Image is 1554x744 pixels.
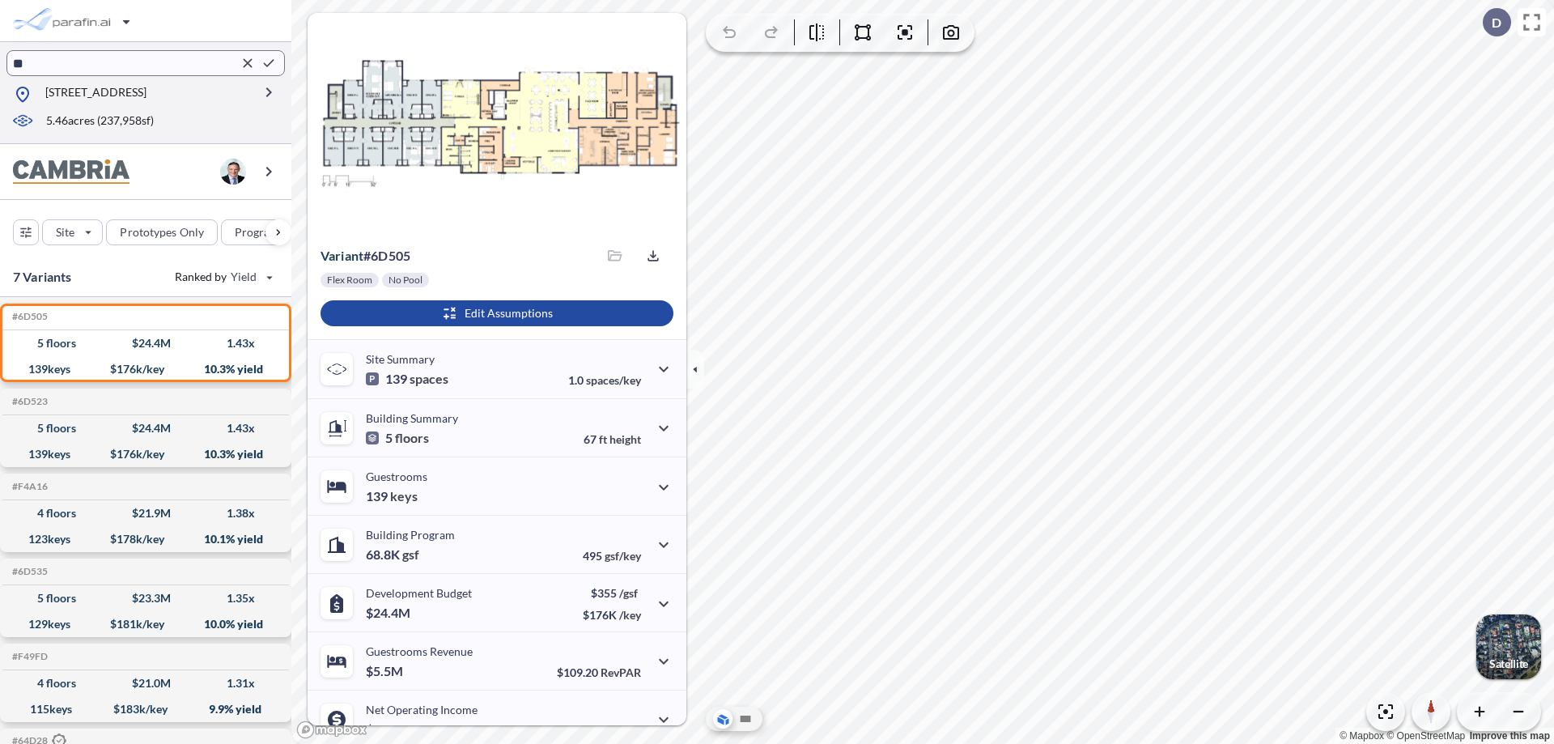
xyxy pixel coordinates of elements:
p: Guestrooms Revenue [366,644,473,658]
h5: Click to copy the code [9,566,48,577]
button: Aerial View [713,709,732,729]
button: Switcher ImageSatellite [1476,614,1541,679]
p: Satellite [1489,657,1528,670]
p: $355 [583,586,641,600]
span: floors [395,430,429,446]
p: [STREET_ADDRESS] [45,84,146,104]
p: Edit Assumptions [465,305,553,321]
button: Edit Assumptions [321,300,673,326]
button: Site [42,219,103,245]
p: 7 Variants [13,267,72,287]
p: 5.46 acres ( 237,958 sf) [46,113,154,130]
p: Building Program [366,528,455,542]
span: spaces/key [586,373,641,387]
p: $176K [583,608,641,622]
p: 45.0% [572,724,641,738]
p: 139 [366,371,448,387]
p: $24.4M [366,605,413,621]
img: user logo [220,159,246,185]
p: 68.8K [366,546,419,563]
span: margin [605,724,641,738]
p: $2.5M [366,721,405,738]
h5: Click to copy the code [9,651,48,662]
p: $109.20 [557,665,641,679]
span: spaces [410,371,448,387]
span: ft [599,432,607,446]
p: # 6d505 [321,248,410,264]
h5: Click to copy the code [9,311,48,322]
span: Variant [321,248,363,263]
a: Improve this map [1470,730,1550,742]
p: $5.5M [366,663,405,679]
span: gsf/key [605,549,641,563]
a: OpenStreetMap [1386,730,1465,742]
p: Building Summary [366,411,458,425]
span: /key [619,608,641,622]
button: Ranked by Yield [162,264,283,290]
span: /gsf [619,586,638,600]
a: Mapbox homepage [296,721,367,739]
p: No Pool [388,274,422,287]
p: Site Summary [366,352,435,366]
p: Prototypes Only [120,224,204,240]
p: 495 [583,549,641,563]
p: Development Budget [366,586,472,600]
p: Site [56,224,74,240]
span: height [609,432,641,446]
p: Flex Room [327,274,372,287]
p: 1.0 [568,373,641,387]
p: Net Operating Income [366,703,478,716]
a: Mapbox [1340,730,1384,742]
button: Site Plan [736,709,755,729]
h5: Click to copy the code [9,396,48,407]
h5: Click to copy the code [9,481,48,492]
button: Program [221,219,308,245]
button: Prototypes Only [106,219,218,245]
span: keys [390,488,418,504]
p: 5 [366,430,429,446]
span: gsf [402,546,419,563]
img: Switcher Image [1476,614,1541,679]
p: Program [235,224,280,240]
img: BrandImage [13,159,129,185]
p: 139 [366,488,418,504]
span: Yield [231,269,257,285]
p: D [1492,15,1501,30]
p: 67 [584,432,641,446]
span: RevPAR [601,665,641,679]
p: Guestrooms [366,470,427,483]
